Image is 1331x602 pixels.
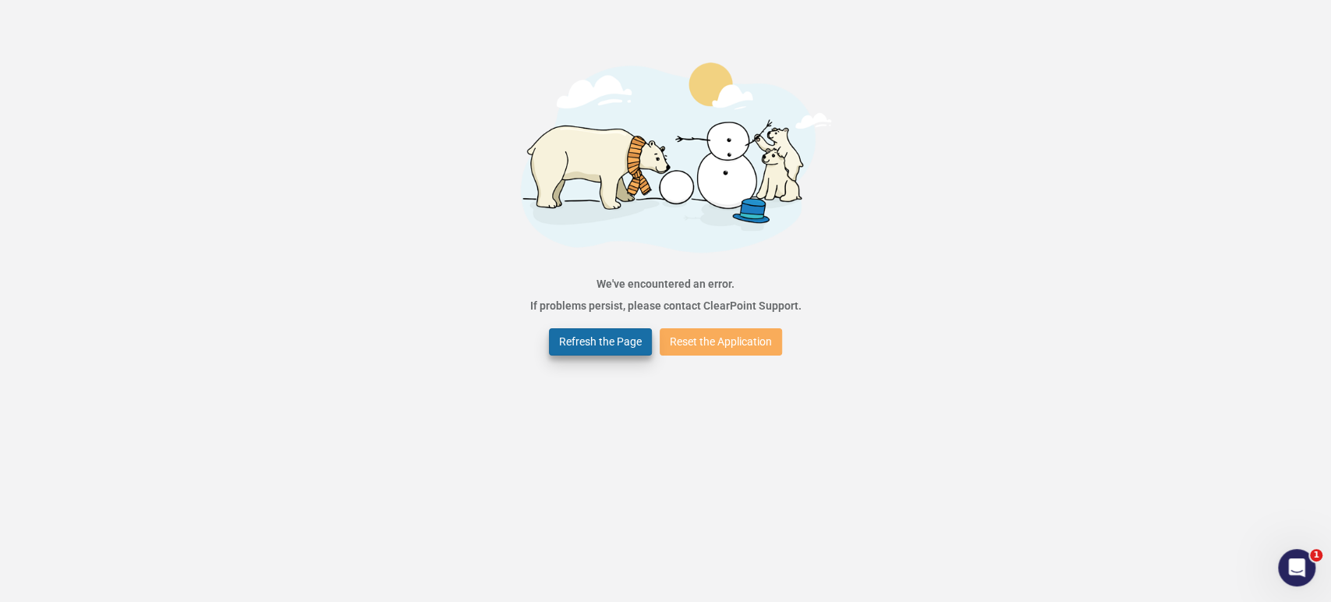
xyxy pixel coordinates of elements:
[660,328,782,356] button: Reset the Application
[1310,549,1322,561] span: 1
[530,273,802,317] div: We've encountered an error. If problems persist, please contact ClearPoint Support.
[549,328,652,356] button: Refresh the Page
[490,39,841,273] img: Getting started
[1278,549,1315,586] iframe: Intercom live chat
